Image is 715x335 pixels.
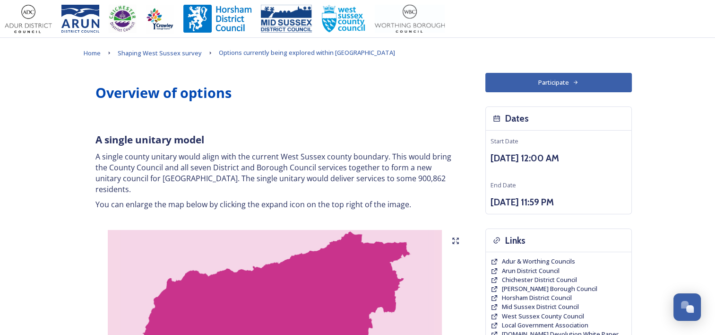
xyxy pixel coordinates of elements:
a: Local Government Association [502,321,588,330]
a: Chichester District Council [502,275,577,284]
img: Adur%20logo%20%281%29.jpeg [5,5,52,33]
img: 150ppimsdc%20logo%20blue.png [261,5,312,33]
img: Horsham%20DC%20Logo.jpg [183,5,251,33]
button: Open Chat [673,293,701,321]
a: Shaping West Sussex survey [118,47,202,59]
button: Participate [485,73,632,92]
a: Horsham District Council [502,293,572,302]
h3: [DATE] 12:00 AM [491,151,627,165]
strong: A single unitary model [95,133,204,146]
span: Start Date [491,137,518,145]
img: CDC%20Logo%20-%20you%20may%20have%20a%20better%20version.jpg [109,5,136,33]
a: West Sussex County Council [502,312,584,321]
p: A single county unitary would align with the current West Sussex county boundary. This would brin... [95,151,455,194]
span: Adur & Worthing Councils [502,257,575,265]
h3: Links [505,234,525,247]
h3: [DATE] 11:59 PM [491,195,627,209]
span: Shaping West Sussex survey [118,49,202,57]
a: Arun District Council [502,266,560,275]
strong: Overview of options [95,83,232,102]
span: End Date [491,181,516,189]
span: Home [84,49,101,57]
a: Mid Sussex District Council [502,302,579,311]
img: Worthing_Adur%20%281%29.jpg [375,5,445,33]
span: Options currently being explored within [GEOGRAPHIC_DATA] [219,48,395,57]
a: [PERSON_NAME] Borough Council [502,284,597,293]
p: You can enlarge the map below by clicking the expand icon on the top right of the image. [95,199,455,210]
img: WSCCPos-Spot-25mm.jpg [321,5,366,33]
img: Arun%20District%20Council%20logo%20blue%20CMYK.jpg [61,5,99,33]
a: Adur & Worthing Councils [502,257,575,266]
a: Home [84,47,101,59]
img: Crawley%20BC%20logo.jpg [146,5,174,33]
h3: Dates [505,112,529,125]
